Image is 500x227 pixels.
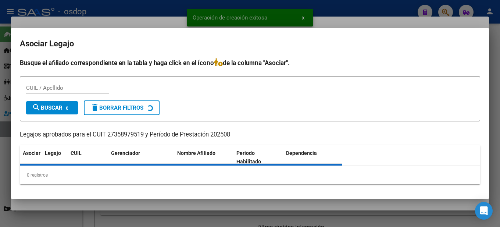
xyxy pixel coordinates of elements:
span: Legajo [45,150,61,156]
mat-icon: delete [90,103,99,112]
span: Nombre Afiliado [177,150,215,156]
div: 0 registros [20,166,480,184]
datatable-header-cell: Nombre Afiliado [174,145,233,170]
span: Borrar Filtros [90,104,143,111]
datatable-header-cell: Asociar [20,145,42,170]
span: Asociar [23,150,40,156]
datatable-header-cell: Gerenciador [108,145,174,170]
span: Periodo Habilitado [236,150,261,164]
button: Buscar [26,101,78,114]
datatable-header-cell: Periodo Habilitado [233,145,283,170]
span: CUIL [71,150,82,156]
h4: Busque el afiliado correspondiente en la tabla y haga click en el ícono de la columna "Asociar". [20,58,480,68]
span: Dependencia [286,150,317,156]
p: Legajos aprobados para el CUIT 27358979519 y Período de Prestación 202508 [20,130,480,139]
span: Gerenciador [111,150,140,156]
div: Open Intercom Messenger [475,202,493,220]
h2: Asociar Legajo [20,37,480,51]
mat-icon: search [32,103,41,112]
span: Buscar [32,104,63,111]
datatable-header-cell: Dependencia [283,145,342,170]
button: Borrar Filtros [84,100,160,115]
datatable-header-cell: Legajo [42,145,68,170]
datatable-header-cell: CUIL [68,145,108,170]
